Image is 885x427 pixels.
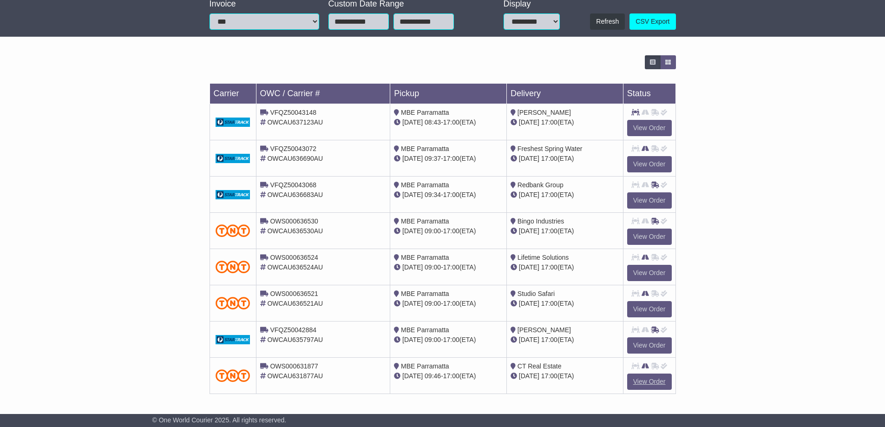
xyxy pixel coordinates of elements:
div: (ETA) [511,190,619,200]
span: 17:00 [443,263,459,271]
span: Redbank Group [518,181,564,189]
a: View Order [627,192,672,209]
span: 17:00 [541,227,557,235]
span: VFQZ50043072 [270,145,316,152]
span: 09:00 [425,336,441,343]
span: OWS000636530 [270,217,318,225]
span: 17:00 [541,155,557,162]
div: - (ETA) [394,299,503,309]
img: TNT_Domestic.png [216,224,250,237]
td: Carrier [210,84,256,104]
img: TNT_Domestic.png [216,261,250,273]
span: 17:00 [541,372,557,380]
span: 08:43 [425,118,441,126]
span: OWCAU636690AU [267,155,323,162]
td: Pickup [390,84,507,104]
div: (ETA) [511,118,619,127]
a: CSV Export [629,13,675,30]
div: - (ETA) [394,154,503,164]
span: 09:00 [425,263,441,271]
div: (ETA) [511,335,619,345]
span: Lifetime Solutions [518,254,569,261]
span: OWCAU637123AU [267,118,323,126]
span: VFQZ50042884 [270,326,316,334]
div: - (ETA) [394,371,503,381]
span: Studio Safari [518,290,555,297]
span: [DATE] [402,263,423,271]
span: OWS000631877 [270,362,318,370]
span: 09:46 [425,372,441,380]
img: GetCarrierServiceDarkLogo [216,335,250,344]
span: MBE Parramatta [401,217,449,225]
div: (ETA) [511,371,619,381]
span: [DATE] [519,191,539,198]
span: MBE Parramatta [401,290,449,297]
span: © One World Courier 2025. All rights reserved. [152,416,287,424]
div: (ETA) [511,154,619,164]
span: OWCAU636530AU [267,227,323,235]
span: 17:00 [443,372,459,380]
span: 17:00 [443,300,459,307]
a: View Order [627,120,672,136]
div: (ETA) [511,299,619,309]
img: GetCarrierServiceDarkLogo [216,190,250,199]
div: - (ETA) [394,190,503,200]
span: [DATE] [519,263,539,271]
img: GetCarrierServiceDarkLogo [216,154,250,163]
span: [DATE] [402,191,423,198]
button: Refresh [590,13,625,30]
span: OWCAU635797AU [267,336,323,343]
span: [DATE] [402,118,423,126]
span: OWS000636524 [270,254,318,261]
span: [DATE] [402,300,423,307]
span: [DATE] [519,118,539,126]
div: - (ETA) [394,263,503,272]
div: - (ETA) [394,226,503,236]
span: 17:00 [541,336,557,343]
span: 09:00 [425,300,441,307]
a: View Order [627,301,672,317]
span: OWCAU636521AU [267,300,323,307]
span: Freshest Spring Water [518,145,583,152]
span: [PERSON_NAME] [518,109,571,116]
div: - (ETA) [394,118,503,127]
td: Delivery [506,84,623,104]
span: 17:00 [541,118,557,126]
img: GetCarrierServiceDarkLogo [216,118,250,127]
a: View Order [627,156,672,172]
span: 17:00 [443,155,459,162]
div: (ETA) [511,263,619,272]
span: 09:00 [425,227,441,235]
div: (ETA) [511,226,619,236]
span: VFQZ50043148 [270,109,316,116]
span: [DATE] [402,336,423,343]
span: 17:00 [541,300,557,307]
span: [DATE] [519,300,539,307]
span: [PERSON_NAME] [518,326,571,334]
span: Bingo Industries [518,217,564,225]
span: [DATE] [519,372,539,380]
span: MBE Parramatta [401,326,449,334]
span: OWCAU636683AU [267,191,323,198]
span: [DATE] [402,227,423,235]
span: 17:00 [443,191,459,198]
div: - (ETA) [394,335,503,345]
a: View Order [627,337,672,354]
a: View Order [627,229,672,245]
span: VFQZ50043068 [270,181,316,189]
a: View Order [627,374,672,390]
img: TNT_Domestic.png [216,369,250,382]
span: [DATE] [402,372,423,380]
span: 17:00 [443,227,459,235]
img: TNT_Domestic.png [216,297,250,309]
span: MBE Parramatta [401,145,449,152]
a: View Order [627,265,672,281]
span: MBE Parramatta [401,362,449,370]
span: 17:00 [443,118,459,126]
span: 17:00 [541,191,557,198]
span: CT Real Estate [518,362,562,370]
span: OWCAU631877AU [267,372,323,380]
span: [DATE] [519,155,539,162]
span: [DATE] [519,336,539,343]
span: [DATE] [402,155,423,162]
